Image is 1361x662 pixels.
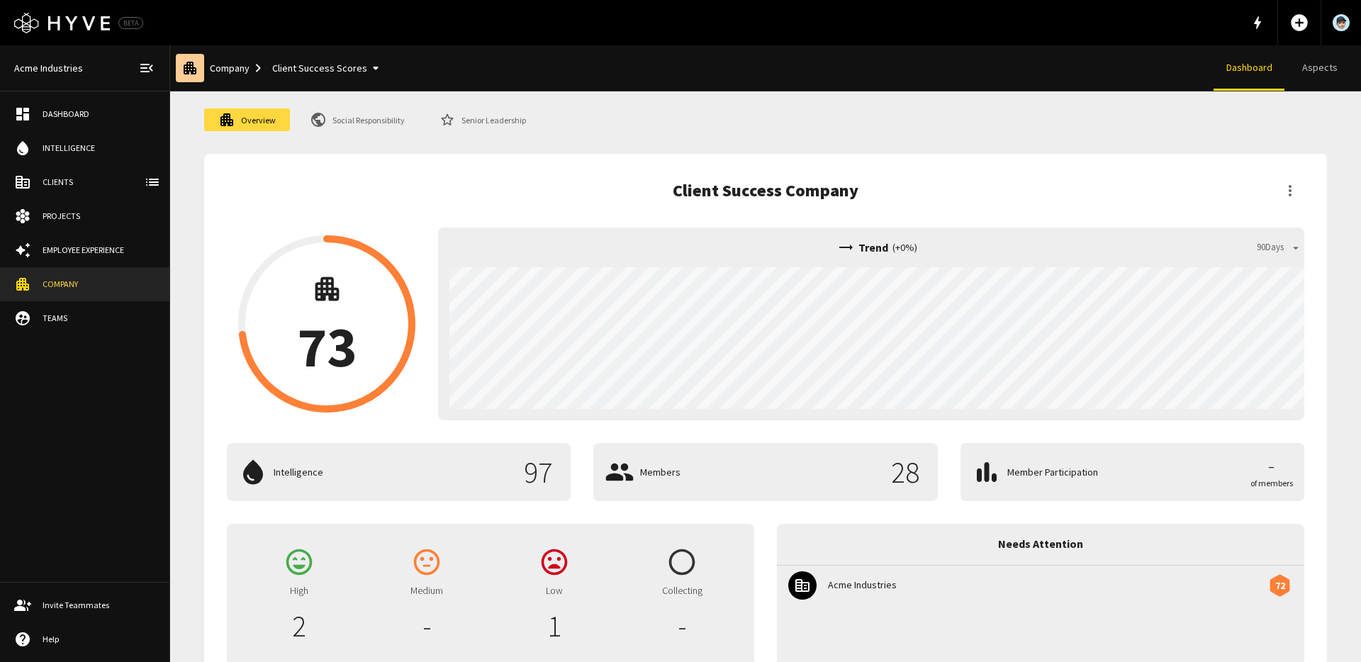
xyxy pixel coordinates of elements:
[138,168,167,196] button: client-list
[1289,13,1309,33] span: add_circle
[892,240,917,255] p: ( + 0 %)
[43,210,155,223] div: Projects
[267,55,390,82] button: Client Success Scores
[43,633,155,646] div: Help
[9,55,89,82] a: Acme Industries
[210,55,390,82] div: Company
[828,578,1270,593] span: Acme Industries
[1289,241,1302,254] span: arrow_drop_down
[1214,45,1355,91] div: client navigation tabs
[43,176,155,189] div: Clients
[14,140,31,157] span: water_drop
[1253,237,1304,259] button: 90Days
[43,244,155,257] div: Employee Experience
[274,465,511,480] p: Intelligence
[297,318,357,375] p: 73
[227,443,571,501] button: Intelligence97
[43,312,155,325] div: Teams
[238,235,415,413] button: 73
[998,535,1083,554] h6: Needs Attention
[43,142,155,155] div: Intelligence
[118,17,143,29] div: BETA
[837,239,854,256] span: trending_flat
[858,239,888,256] p: Trend
[777,566,1304,605] a: Acme Industries
[1284,45,1355,91] a: Aspects
[43,599,155,612] div: Invite Teammates
[1284,7,1315,38] button: Add
[296,108,419,131] a: Social Responsibility
[1267,572,1293,598] div: Medium
[238,457,268,487] span: water_drop
[517,457,559,487] p: 97
[425,108,540,131] a: Senior Leadership
[673,179,858,202] h5: Client Success Company
[204,108,290,131] a: Overview
[1333,14,1350,31] img: User Avatar
[43,108,155,120] div: Dashboard
[1214,45,1284,91] a: Dashboard
[1275,578,1285,593] p: 72
[43,278,155,291] div: Company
